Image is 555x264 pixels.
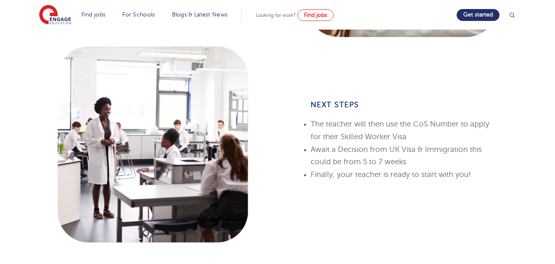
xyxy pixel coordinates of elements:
a: Get started [457,9,499,21]
span: Await a Decision from UK Visa & Immigration this could be from 5 to 7 weeks [311,145,482,166]
span: The teacher will then use the CoS Number to apply for their Skilled Worker Visa [311,120,489,141]
a: Find jobs [297,9,334,21]
span: next Steps [311,101,359,109]
span: Finally, your teacher is ready to start with you! [311,170,471,179]
a: For Schools [122,11,155,18]
img: Engage Education [39,5,71,25]
a: Find jobs [81,11,106,18]
a: Blogs & Latest News [172,11,228,18]
span: Looking for work? [256,12,296,18]
span: Find jobs [304,12,327,18]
